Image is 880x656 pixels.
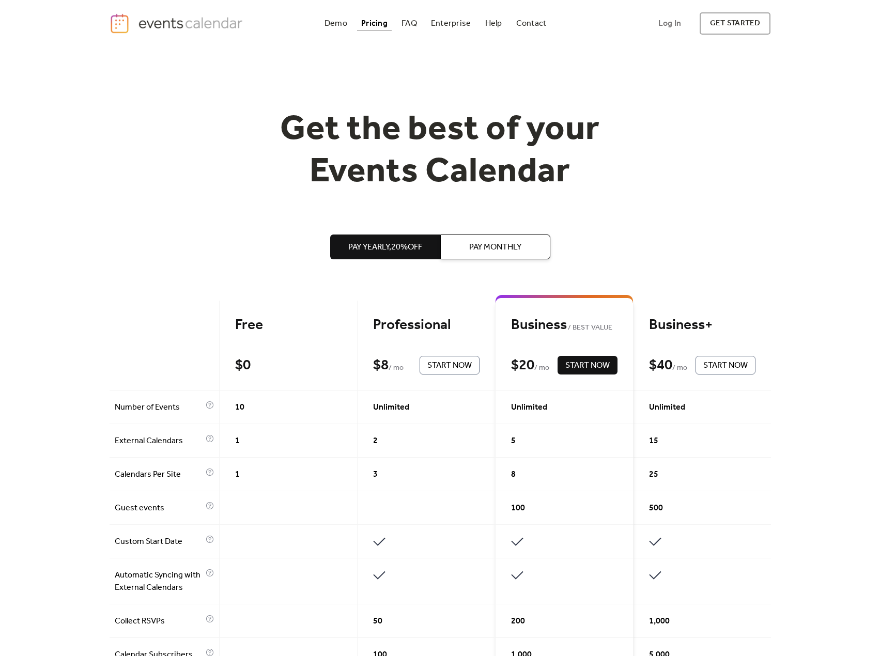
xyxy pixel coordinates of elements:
[511,615,525,628] span: 200
[649,435,658,447] span: 15
[511,502,525,514] span: 100
[649,502,663,514] span: 500
[440,235,550,259] button: Pay Monthly
[696,356,755,374] button: Start Now
[485,21,502,26] div: Help
[648,12,691,35] a: Log In
[511,316,617,334] div: Business
[700,12,770,35] a: get started
[325,21,347,26] div: Demo
[649,468,658,481] span: 25
[373,615,382,628] span: 50
[373,468,378,481] span: 3
[672,362,687,374] span: / mo
[320,17,351,30] a: Demo
[469,241,521,254] span: Pay Monthly
[373,356,389,374] div: $ 8
[361,21,388,26] div: Pricing
[558,356,617,374] button: Start Now
[512,17,551,30] a: Contact
[115,435,203,447] span: External Calendars
[703,360,748,372] span: Start Now
[373,401,409,414] span: Unlimited
[348,241,422,254] span: Pay Yearly, 20% off
[235,468,240,481] span: 1
[511,356,534,374] div: $ 20
[235,435,240,447] span: 1
[649,615,670,628] span: 1,000
[115,502,203,514] span: Guest events
[427,360,472,372] span: Start Now
[534,362,549,374] span: / mo
[115,615,203,628] span: Collect RSVPs
[373,316,480,334] div: Professional
[115,569,203,594] span: Automatic Syncing with External Calendars
[242,109,639,193] h1: Get the best of your Events Calendar
[649,401,685,414] span: Unlimited
[389,362,404,374] span: / mo
[402,21,417,26] div: FAQ
[516,21,547,26] div: Contact
[649,356,672,374] div: $ 40
[330,235,440,259] button: Pay Yearly,20%off
[115,401,203,414] span: Number of Events
[235,316,342,334] div: Free
[427,17,475,30] a: Enterprise
[357,17,392,30] a: Pricing
[397,17,421,30] a: FAQ
[511,468,516,481] span: 8
[511,435,516,447] span: 5
[110,13,246,34] a: home
[565,360,610,372] span: Start Now
[431,21,471,26] div: Enterprise
[373,435,378,447] span: 2
[567,322,613,334] span: BEST VALUE
[115,468,203,481] span: Calendars Per Site
[511,401,547,414] span: Unlimited
[115,536,203,548] span: Custom Start Date
[481,17,506,30] a: Help
[420,356,480,374] button: Start Now
[235,401,244,414] span: 10
[235,356,251,374] div: $ 0
[649,316,755,334] div: Business+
